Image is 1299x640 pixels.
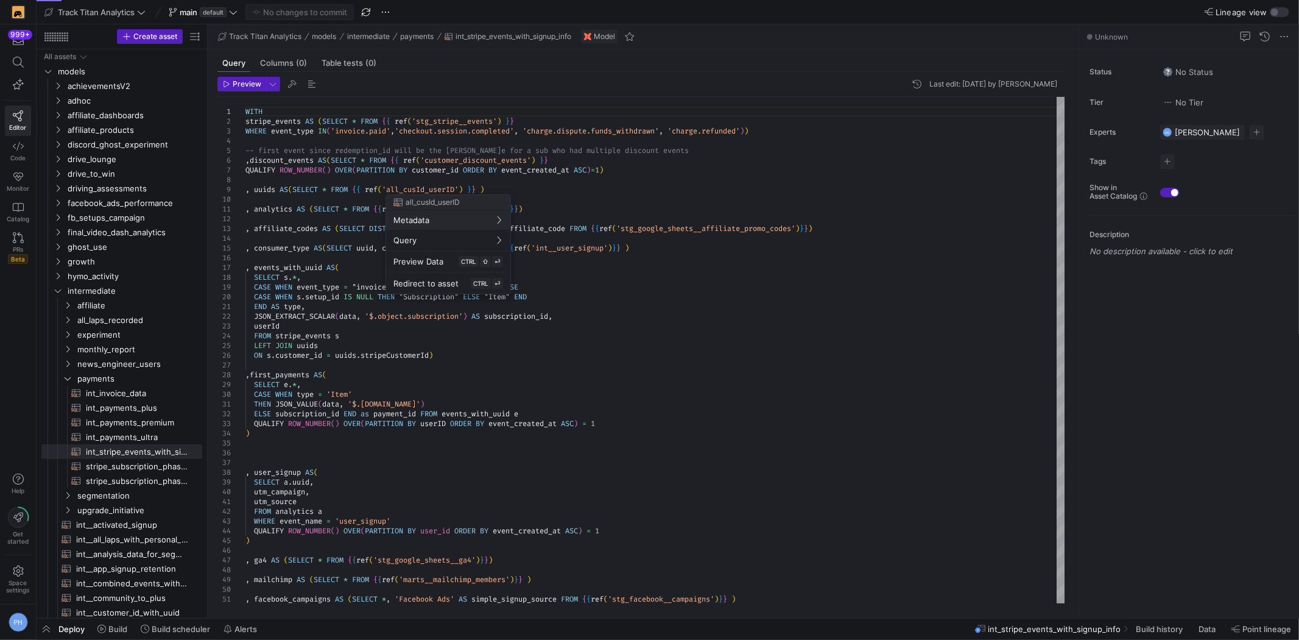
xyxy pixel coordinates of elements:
[393,215,429,225] span: Metadata
[495,280,501,287] span: ⏎
[393,235,417,245] span: Query
[473,280,488,287] span: CTRL
[482,258,488,265] span: ⇧
[393,279,459,288] span: Redirect to asset
[495,258,501,265] span: ⏎
[406,198,460,207] span: all_cusId_userID
[393,257,443,266] span: Preview Data
[461,258,476,265] span: CTRL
